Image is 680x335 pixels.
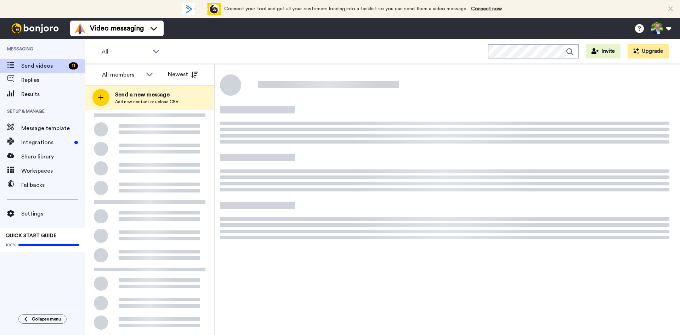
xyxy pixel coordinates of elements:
span: Replies [21,76,85,84]
span: Message template [21,124,85,133]
div: animation [182,3,221,15]
div: 11 [69,62,78,69]
div: All members [102,71,142,79]
img: bj-logo-header-white.svg [8,23,62,33]
span: Fallbacks [21,181,85,189]
span: Connect your tool and get all your customers loading into a tasklist so you can send them a video... [224,6,467,11]
button: Upgrade [628,44,669,58]
span: Send videos [21,62,66,70]
button: Collapse menu [18,314,67,324]
span: Video messaging [90,23,144,33]
span: Settings [21,210,85,218]
span: Integrations [21,138,72,147]
span: Send a new message [115,90,178,99]
span: Results [21,90,85,99]
span: 100% [6,242,17,248]
button: Newest [163,67,203,82]
span: QUICK START GUIDE [6,233,57,238]
span: Add new contact or upload CSV [115,99,178,105]
span: Share library [21,152,85,161]
span: All [102,48,149,56]
span: Collapse menu [32,316,61,322]
span: Workspaces [21,167,85,175]
button: Invite [586,44,620,58]
a: Connect now [471,6,502,11]
img: vm-color.svg [74,23,86,34]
